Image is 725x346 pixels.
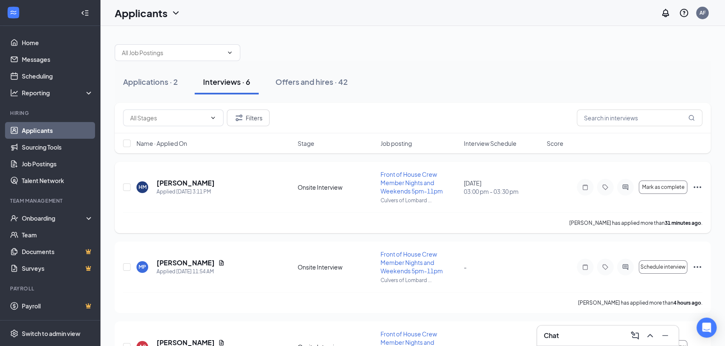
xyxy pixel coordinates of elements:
[22,139,93,155] a: Sourcing Tools
[22,260,93,277] a: SurveysCrown
[227,109,270,126] button: Filter Filters
[692,262,702,272] svg: Ellipses
[22,122,93,139] a: Applicants
[234,113,244,123] svg: Filter
[22,329,80,338] div: Switch to admin view
[640,264,686,270] span: Schedule interview
[658,329,672,342] button: Minimize
[139,183,147,191] div: HM
[171,8,181,18] svg: ChevronDown
[157,188,215,196] div: Applied [DATE] 3:11 PM
[10,329,18,338] svg: Settings
[10,214,18,222] svg: UserCheck
[298,263,375,271] div: Onsite Interview
[464,179,542,196] div: [DATE]
[22,298,93,314] a: PayrollCrown
[464,139,517,148] span: Interview Schedule
[9,8,18,17] svg: WorkstreamLogo
[688,114,695,121] svg: MagnifyingGlass
[22,214,86,222] div: Onboarding
[157,267,225,276] div: Applied [DATE] 11:54 AM
[380,139,412,148] span: Job posting
[645,331,655,341] svg: ChevronUp
[10,89,18,97] svg: Analysis
[699,9,706,16] div: AF
[226,49,233,56] svg: ChevronDown
[642,184,684,190] span: Mark as complete
[620,264,630,270] svg: ActiveChat
[22,226,93,243] a: Team
[203,76,250,87] div: Interviews · 6
[22,89,94,97] div: Reporting
[22,155,93,172] a: Job Postings
[580,264,590,270] svg: Note
[628,329,642,342] button: ComposeMessage
[298,139,314,148] span: Stage
[692,182,702,192] svg: Ellipses
[380,170,443,195] span: Front of House Crew Member Nights and Weekends 5pm-11pm
[544,331,559,340] h3: Chat
[697,318,717,338] div: Open Intercom Messenger
[115,6,167,20] h1: Applicants
[639,260,687,274] button: Schedule interview
[218,259,225,266] svg: Document
[464,263,467,271] span: -
[298,183,375,191] div: Onsite Interview
[380,197,458,204] p: Culvers of Lombard ...
[630,331,640,341] svg: ComposeMessage
[81,9,89,17] svg: Collapse
[600,184,610,191] svg: Tag
[122,48,223,57] input: All Job Postings
[600,264,610,270] svg: Tag
[569,219,702,226] p: [PERSON_NAME] has applied more than .
[578,299,702,306] p: [PERSON_NAME] has applied more than .
[139,263,146,270] div: MP
[380,250,443,275] span: Front of House Crew Member Nights and Weekends 5pm-11pm
[643,329,657,342] button: ChevronUp
[157,258,215,267] h5: [PERSON_NAME]
[547,139,563,148] span: Score
[157,178,215,188] h5: [PERSON_NAME]
[10,197,92,204] div: Team Management
[660,331,670,341] svg: Minimize
[577,109,702,126] input: Search in interviews
[639,181,687,194] button: Mark as complete
[218,339,225,346] svg: Document
[10,109,92,117] div: Hiring
[210,114,216,121] svg: ChevronDown
[22,243,93,260] a: DocumentsCrown
[620,184,630,191] svg: ActiveChat
[679,8,689,18] svg: QuestionInfo
[22,68,93,84] a: Scheduling
[380,277,458,284] p: Culvers of Lombard ...
[674,300,701,306] b: 4 hours ago
[22,34,93,51] a: Home
[661,8,671,18] svg: Notifications
[22,172,93,189] a: Talent Network
[123,76,178,87] div: Applications · 2
[136,139,187,148] span: Name · Applied On
[22,51,93,68] a: Messages
[130,113,206,122] input: All Stages
[580,184,590,191] svg: Note
[665,220,701,226] b: 31 minutes ago
[275,76,348,87] div: Offers and hires · 42
[10,285,92,292] div: Payroll
[464,187,542,196] span: 03:00 pm - 03:30 pm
